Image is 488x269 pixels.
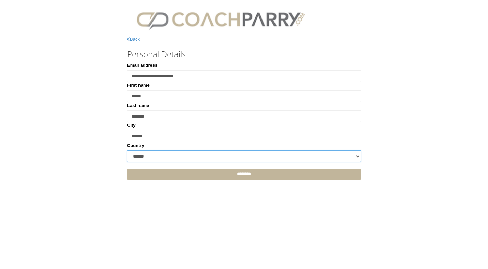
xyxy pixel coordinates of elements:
[127,62,157,69] label: Email address
[127,50,361,59] h3: Personal Details
[127,142,144,149] label: Country
[127,122,136,129] label: City
[127,102,149,109] label: Last name
[127,37,140,42] a: Back
[127,82,150,89] label: First name
[127,7,314,33] img: CPlogo.png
